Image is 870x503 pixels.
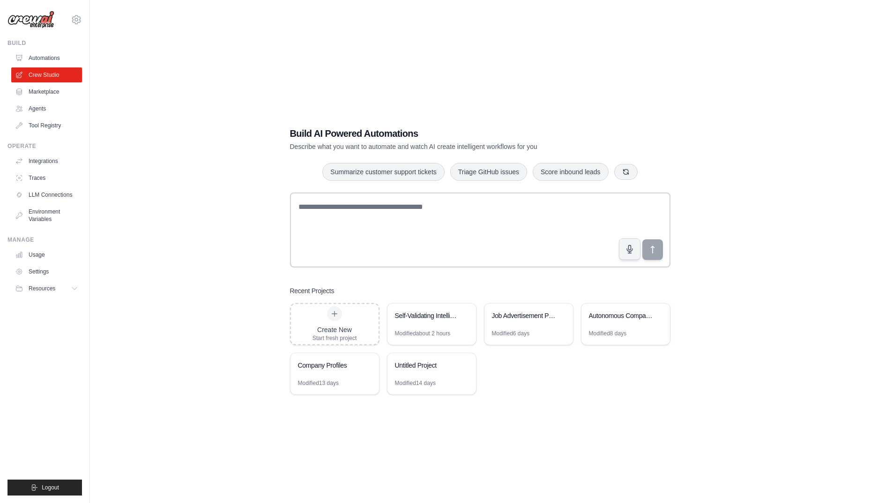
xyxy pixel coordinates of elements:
[290,127,605,140] h1: Build AI Powered Automations
[589,311,653,320] div: Autonomous Company Profile Generator
[11,187,82,202] a: LLM Connections
[11,154,82,169] a: Integrations
[29,285,55,292] span: Resources
[11,264,82,279] a: Settings
[395,379,436,387] div: Modified 14 days
[298,361,362,370] div: Company Profiles
[492,330,530,337] div: Modified 6 days
[395,311,459,320] div: Self-Validating Intelligence System
[11,51,82,66] a: Automations
[11,67,82,82] a: Crew Studio
[11,281,82,296] button: Resources
[395,361,459,370] div: Untitled Project
[450,163,527,181] button: Triage GitHub issues
[7,480,82,496] button: Logout
[614,164,638,180] button: Get new suggestions
[312,334,357,342] div: Start fresh project
[7,39,82,47] div: Build
[395,330,451,337] div: Modified about 2 hours
[322,163,444,181] button: Summarize customer support tickets
[7,236,82,244] div: Manage
[11,84,82,99] a: Marketplace
[589,330,627,337] div: Modified 8 days
[11,204,82,227] a: Environment Variables
[42,484,59,491] span: Logout
[7,11,54,29] img: Logo
[619,238,640,260] button: Click to speak your automation idea
[7,142,82,150] div: Operate
[11,118,82,133] a: Tool Registry
[312,325,357,334] div: Create New
[11,170,82,185] a: Traces
[298,379,339,387] div: Modified 13 days
[492,311,556,320] div: Job Advertisement PDF to HTML Automation
[533,163,609,181] button: Score inbound leads
[290,286,335,296] h3: Recent Projects
[11,247,82,262] a: Usage
[11,101,82,116] a: Agents
[290,142,605,151] p: Describe what you want to automate and watch AI create intelligent workflows for you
